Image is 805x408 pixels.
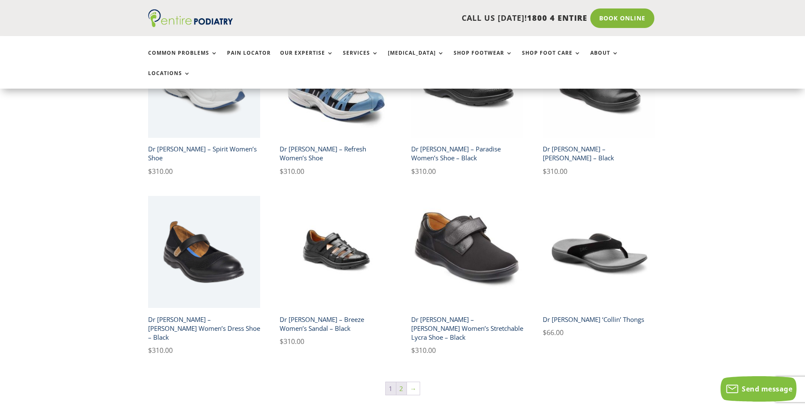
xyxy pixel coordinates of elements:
[148,381,657,399] nav: Product Pagination
[280,196,392,347] a: Dr Comfort Breeze Women's Shoe BlackDr [PERSON_NAME] – Breeze Women’s Sandal – Black $310.00
[543,25,655,177] a: Dr Comfort Merry Jane Women's Dress Shoe BlackDr [PERSON_NAME] – [PERSON_NAME] – Black $310.00
[411,167,415,176] span: $
[590,50,619,68] a: About
[148,167,152,176] span: $
[543,167,567,176] bdi: 310.00
[411,196,524,356] a: Dr Comfort Annie Women's Casual Shoe blackDr [PERSON_NAME] – [PERSON_NAME] Women’s Stretchable Ly...
[148,196,261,356] a: Dr Comfort Jackie Mary Janes Dress Shoe in Black - Angle ViewDr [PERSON_NAME] – [PERSON_NAME] Wom...
[343,50,379,68] a: Services
[522,50,581,68] a: Shop Foot Care
[411,346,436,355] bdi: 310.00
[543,167,547,176] span: $
[721,376,797,402] button: Send message
[280,25,392,177] a: Dr Comfort Refresh Women's Shoe BlueDr [PERSON_NAME] – Refresh Women’s Shoe $310.00
[411,196,524,308] img: Dr Comfort Annie Women's Casual Shoe black
[280,167,283,176] span: $
[280,142,392,166] h2: Dr [PERSON_NAME] – Refresh Women’s Shoe
[148,70,191,89] a: Locations
[148,9,233,27] img: logo (1)
[148,20,233,29] a: Entire Podiatry
[543,328,564,337] bdi: 66.00
[411,167,436,176] bdi: 310.00
[280,50,334,68] a: Our Expertise
[148,50,218,68] a: Common Problems
[148,312,261,345] h2: Dr [PERSON_NAME] – [PERSON_NAME] Women’s Dress Shoe – Black
[280,337,304,346] bdi: 310.00
[227,50,271,68] a: Pain Locator
[388,50,444,68] a: [MEDICAL_DATA]
[280,196,392,308] img: Dr Comfort Breeze Women's Shoe Black
[396,382,407,395] a: Page 2
[148,142,261,166] h2: Dr [PERSON_NAME] – Spirit Women’s Shoe
[543,196,655,308] img: Collins Dr Comfort Men's Thongs in Black
[148,196,261,308] img: Dr Comfort Jackie Mary Janes Dress Shoe in Black - Angle View
[411,312,524,345] h2: Dr [PERSON_NAME] – [PERSON_NAME] Women’s Stretchable Lycra Shoe – Black
[543,196,655,338] a: Collins Dr Comfort Men's Thongs in BlackDr [PERSON_NAME] ‘Collin’ Thongs $66.00
[280,337,283,346] span: $
[454,50,513,68] a: Shop Footwear
[411,346,415,355] span: $
[527,13,587,23] span: 1800 4 ENTIRE
[148,346,173,355] bdi: 310.00
[742,384,792,394] span: Send message
[386,382,396,395] span: Page 1
[543,312,655,327] h2: Dr [PERSON_NAME] ‘Collin’ Thongs
[148,167,173,176] bdi: 310.00
[543,142,655,166] h2: Dr [PERSON_NAME] – [PERSON_NAME] – Black
[148,346,152,355] span: $
[590,8,654,28] a: Book Online
[411,142,524,166] h2: Dr [PERSON_NAME] – Paradise Women’s Shoe – Black
[266,13,587,24] p: CALL US [DATE]!
[543,328,547,337] span: $
[411,25,524,177] a: Dr Comfort Paradise Women's Dress Shoe BlackDr [PERSON_NAME] – Paradise Women’s Shoe – Black $310.00
[148,25,261,177] a: Dr Comfort Spirit White Athletic Shoe - Angle ViewDr [PERSON_NAME] – Spirit Women’s Shoe $310.00
[280,167,304,176] bdi: 310.00
[407,382,420,395] a: →
[280,312,392,336] h2: Dr [PERSON_NAME] – Breeze Women’s Sandal – Black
